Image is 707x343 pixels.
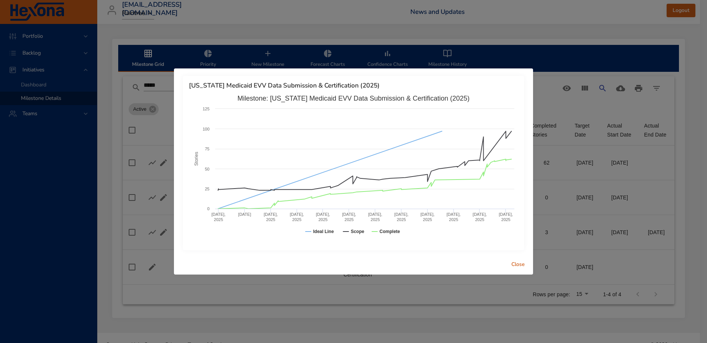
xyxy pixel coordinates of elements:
span: Close [509,260,527,269]
text: [DATE], 2025 [211,212,226,222]
text: 100 [203,127,209,131]
text: 125 [203,107,209,111]
text: 25 [205,187,209,191]
text: [DATE], 2025 [420,212,435,222]
text: [DATE], 2025 [264,212,278,222]
text: Milestone: [US_STATE] Medicaid EVV Data Submission & Certification (2025) [238,95,470,102]
text: [DATE], 2025 [342,212,356,222]
text: [DATE], 2025 [316,212,330,222]
text: Complete [380,229,400,234]
text: Scope [351,229,364,234]
text: Stories [194,152,199,166]
h6: [US_STATE] Medicaid EVV Data Submission & Certification (2025) [189,82,518,89]
button: Close [506,258,530,272]
text: 0 [207,206,209,211]
text: 75 [205,147,209,151]
text: Ideal Line [313,229,334,234]
text: [DATE] [238,212,251,217]
text: [DATE], 2025 [368,212,382,222]
text: [DATE], 2025 [394,212,408,222]
text: [DATE], 2025 [499,212,513,222]
text: [DATE], 2025 [473,212,487,222]
text: [DATE], 2025 [290,212,304,222]
text: [DATE], 2025 [447,212,461,222]
text: 50 [205,167,209,171]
